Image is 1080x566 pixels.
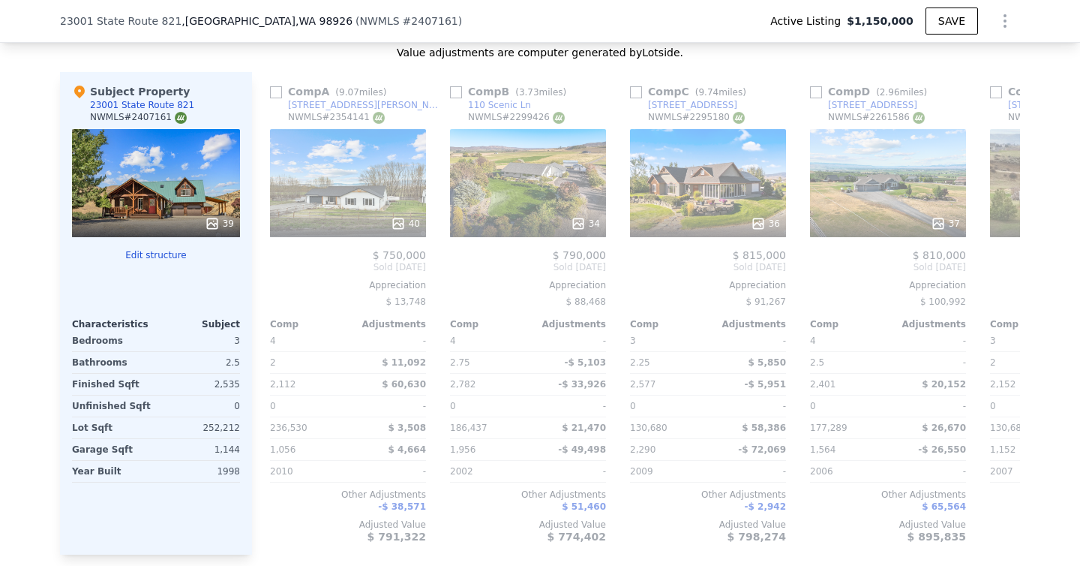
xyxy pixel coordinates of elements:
span: $ 21,470 [562,423,606,433]
div: - [351,396,426,417]
span: $ 100,992 [920,297,966,307]
span: 9.07 [339,87,359,98]
div: - [531,461,606,482]
div: 3 [159,330,240,351]
div: 2 [270,352,345,373]
div: Characteristics [72,318,156,330]
span: -$ 5,951 [745,379,786,390]
div: Lot Sqft [72,417,153,438]
span: Active Listing [770,14,847,29]
div: Appreciation [810,279,966,291]
span: 2.96 [880,87,900,98]
div: - [711,461,786,482]
span: , [GEOGRAPHIC_DATA] [181,14,352,29]
span: 4 [810,336,816,346]
div: 2010 [270,461,345,482]
span: ( miles) [509,87,572,98]
span: Sold [DATE] [810,261,966,273]
div: Comp [990,318,1068,330]
div: 2 [990,352,1065,373]
div: [STREET_ADDRESS] [828,99,917,111]
div: ( ) [355,14,462,29]
span: $ 791,322 [367,531,426,543]
div: Other Adjustments [270,489,426,501]
span: , WA 98926 [295,15,352,27]
div: 2,535 [159,374,240,395]
span: -$ 38,571 [378,501,426,512]
span: 1,564 [810,444,835,455]
a: [STREET_ADDRESS] [810,99,917,111]
div: Other Adjustments [630,489,786,501]
span: $ 88,468 [566,297,606,307]
div: - [891,352,966,373]
div: 2006 [810,461,885,482]
div: 2.5 [159,352,240,373]
span: 2,290 [630,444,655,455]
a: 110 Scenic Ln [450,99,531,111]
div: Comp [270,318,348,330]
div: Adjusted Value [270,519,426,531]
span: 0 [630,401,636,411]
span: $ 810,000 [913,249,966,261]
div: Other Adjustments [810,489,966,501]
span: 2,782 [450,379,475,390]
div: Subject [156,318,240,330]
div: 2007 [990,461,1065,482]
span: $ 58,386 [742,423,786,433]
span: $ 4,664 [388,444,426,455]
div: 1998 [159,461,240,482]
div: Comp [450,318,528,330]
span: 2,401 [810,379,835,390]
div: Comp D [810,84,933,99]
div: [STREET_ADDRESS][PERSON_NAME] [288,99,444,111]
span: $ 895,835 [907,531,966,543]
div: Adjustments [708,318,786,330]
div: 37 [931,216,960,231]
div: 110 Scenic Ln [468,99,531,111]
div: 34 [571,216,600,231]
span: Sold [DATE] [270,261,426,273]
span: 1,152 [990,444,1015,455]
span: 2,152 [990,379,1015,390]
div: - [891,396,966,417]
div: Comp B [450,84,572,99]
div: Garage Sqft [72,439,153,460]
span: $ 26,670 [922,423,966,433]
div: Adjusted Value [630,519,786,531]
div: - [711,396,786,417]
span: $ 11,092 [382,357,426,368]
span: 3 [630,336,636,346]
button: Show Options [990,6,1020,36]
div: 2.25 [630,352,705,373]
span: 0 [810,401,816,411]
img: NWMLS Logo [373,112,385,124]
div: Adjustments [528,318,606,330]
div: Appreciation [270,279,426,291]
span: $ 13,748 [386,297,426,307]
div: Adjustments [888,318,966,330]
span: 1,056 [270,444,295,455]
div: [STREET_ADDRESS] [648,99,737,111]
div: Other Adjustments [450,489,606,501]
img: NWMLS Logo [913,112,925,124]
span: $ 790,000 [553,249,606,261]
div: Bathrooms [72,352,153,373]
span: 236,530 [270,423,307,433]
a: [STREET_ADDRESS][PERSON_NAME] [270,99,444,111]
div: NWMLS # 2295180 [648,111,745,124]
div: NWMLS # 2299426 [468,111,565,124]
div: - [531,396,606,417]
img: NWMLS Logo [553,112,565,124]
span: $ 774,402 [547,531,606,543]
div: 1,144 [159,439,240,460]
div: Year Built [72,461,153,482]
span: $ 60,630 [382,379,426,390]
div: - [351,461,426,482]
span: ( miles) [329,87,392,98]
span: -$ 72,069 [738,444,786,455]
span: -$ 49,498 [558,444,606,455]
span: 3 [990,336,996,346]
div: Bedrooms [72,330,153,351]
span: 3.73 [519,87,539,98]
div: NWMLS # 2261586 [828,111,925,124]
